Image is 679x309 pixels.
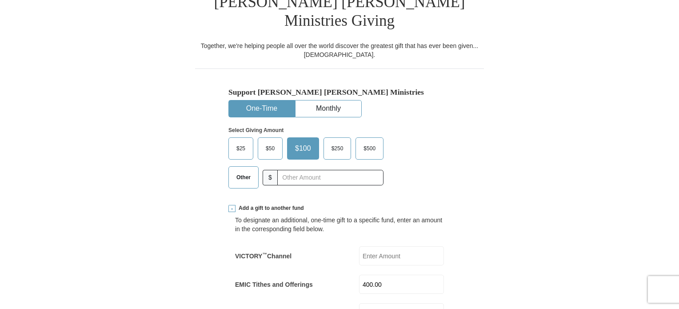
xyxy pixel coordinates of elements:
span: $50 [261,142,279,155]
input: Other Amount [277,170,383,185]
strong: Select Giving Amount [228,127,284,133]
sup: ™ [262,252,267,257]
span: $25 [232,142,250,155]
button: One-Time [229,100,295,117]
span: $500 [359,142,380,155]
label: EMIC Tithes and Offerings [235,280,313,289]
span: $ [263,170,278,185]
div: To designate an additional, one-time gift to a specific fund, enter an amount in the correspondin... [235,216,444,233]
h5: Support [PERSON_NAME] [PERSON_NAME] Ministries [228,88,451,97]
span: Other [232,171,255,184]
span: $250 [327,142,348,155]
div: Together, we're helping people all over the world discover the greatest gift that has ever been g... [195,41,484,59]
input: Enter Amount [359,246,444,265]
button: Monthly [296,100,361,117]
input: Enter Amount [359,275,444,294]
span: $100 [291,142,316,155]
span: Add a gift to another fund [236,205,304,212]
label: VICTORY Channel [235,252,292,261]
